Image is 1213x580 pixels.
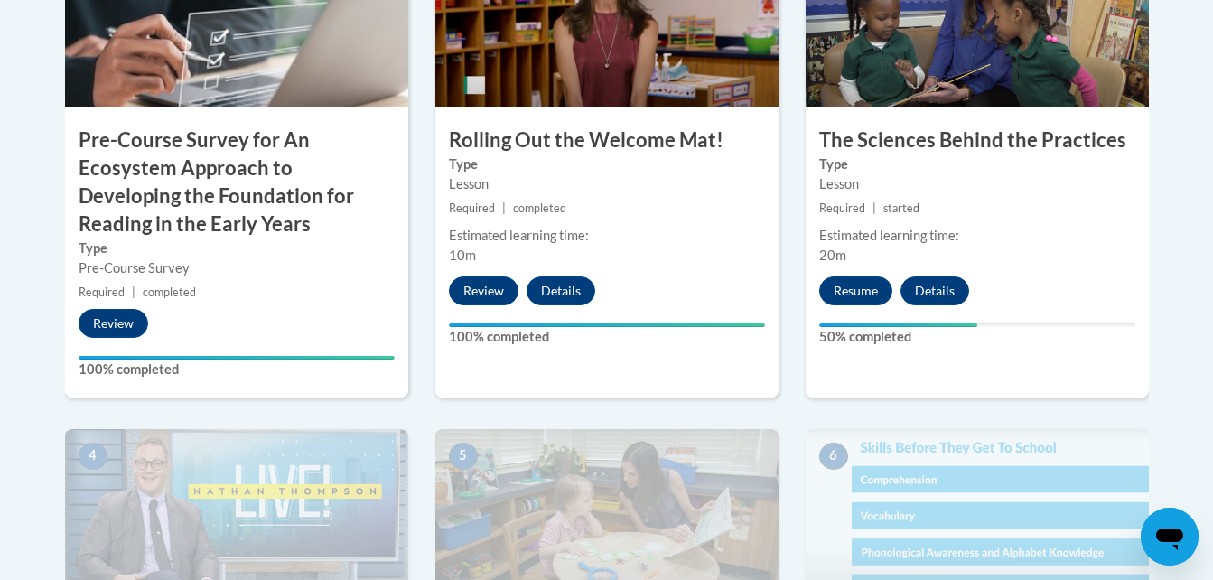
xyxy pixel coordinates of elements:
[819,154,1135,174] label: Type
[449,327,765,347] label: 100% completed
[79,285,125,299] span: Required
[449,276,518,305] button: Review
[449,443,478,470] span: 5
[132,285,135,299] span: |
[143,285,196,299] span: completed
[819,226,1135,246] div: Estimated learning time:
[79,443,107,470] span: 4
[449,323,765,327] div: Your progress
[1141,508,1199,566] iframe: Button to launch messaging window
[819,323,977,327] div: Your progress
[872,201,876,215] span: |
[449,201,495,215] span: Required
[806,126,1149,154] h3: The Sciences Behind the Practices
[65,126,408,238] h3: Pre-Course Survey for An Ecosystem Approach to Developing the Foundation for Reading in the Early...
[900,276,969,305] button: Details
[819,174,1135,194] div: Lesson
[449,226,765,246] div: Estimated learning time:
[79,309,148,338] button: Review
[527,276,595,305] button: Details
[883,201,919,215] span: started
[79,239,395,258] label: Type
[79,258,395,278] div: Pre-Course Survey
[819,443,848,470] span: 6
[449,154,765,174] label: Type
[502,201,506,215] span: |
[819,327,1135,347] label: 50% completed
[819,201,865,215] span: Required
[819,276,892,305] button: Resume
[819,248,846,263] span: 20m
[435,126,779,154] h3: Rolling Out the Welcome Mat!
[449,248,476,263] span: 10m
[79,356,395,360] div: Your progress
[449,174,765,194] div: Lesson
[513,201,566,215] span: completed
[79,360,395,379] label: 100% completed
